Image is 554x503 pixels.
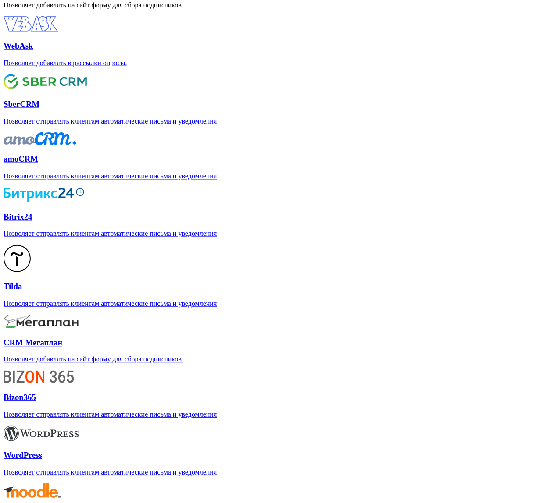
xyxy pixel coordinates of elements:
p: Позволяет добавлять в рассылки опросы. [4,59,550,67]
h3: CRM Мегаплан [4,338,550,348]
h3: amoCRM [4,155,550,164]
p: Позволяет отправлять клиентам автоматические письма и уведомления [4,117,550,125]
a: Bizon365Позволяет отправлять клиентам автоматические письма и уведомления [4,371,550,418]
p: Позволяет отправлять клиентам автоматические письма и уведомления [4,300,550,308]
a: Bitrix24Позволяет отправлять клиентам автоматические письма и уведомления [4,188,550,238]
a: TildaПозволяет отправлять клиентам автоматические письма и уведомления [4,245,550,308]
p: Позволяет отправлять клиентам автоматические письма и уведомления [4,411,550,419]
a: SberCRMПозволяет отправлять клиентам автоматические письма и уведомления [4,74,550,125]
a: WordPressПозволяет отправлять клиентам автоматические письма и уведомления [4,426,550,477]
h3: WebAsk [4,41,550,51]
p: Позволяет отправлять клиентам автоматические письма и уведомления [4,469,550,477]
p: Позволяет добавлять на сайт форму для сбора подписчиков. [4,1,550,9]
h3: WordPress [4,451,550,460]
h3: Bitrix24 [4,213,550,222]
a: amoCRMПозволяет отправлять клиентам автоматические письма и уведомления [4,132,550,181]
p: Позволяет отправлять клиентам автоматические письма и уведомления [4,173,550,181]
a: CRM МегапланПозволяет добавлять на сайт форму для сбора подписчиков. [4,315,550,364]
h3: Bizon365 [4,393,550,403]
a: WebAskПозволяет добавлять в рассылки опросы. [4,16,550,67]
h3: Tilda [4,282,550,292]
h3: SberCRM [4,99,550,109]
p: Позволяет отправлять клиентам автоматические письма и уведомления [4,230,550,238]
p: Позволяет добавлять на сайт форму для сбора подписчиков. [4,356,550,364]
